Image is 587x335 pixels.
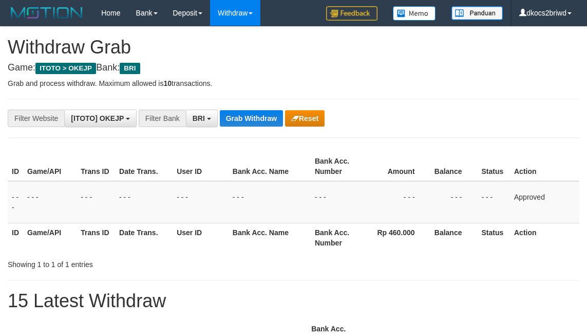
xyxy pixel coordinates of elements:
h4: Game: Bank: [8,63,579,73]
th: Game/API [23,152,77,181]
th: Status [477,152,510,181]
th: ID [8,152,23,181]
div: Filter Bank [139,110,186,127]
td: Approved [510,181,579,223]
td: - - - [311,181,368,223]
th: User ID [173,223,229,252]
th: ID [8,223,23,252]
td: - - - [173,181,229,223]
div: Filter Website [8,110,64,127]
img: MOTION_logo.png [8,5,86,21]
p: Grab and process withdraw. Maximum allowed is transactions. [8,78,579,89]
th: User ID [173,152,229,181]
th: Status [477,223,510,252]
span: [ITOTO] OKEJP [71,114,124,122]
th: Balance [430,152,478,181]
div: Showing 1 to 1 of 1 entries [8,255,237,270]
button: BRI [186,110,218,127]
th: Game/API [23,223,77,252]
th: Action [510,223,579,252]
img: Button%20Memo.svg [393,6,436,21]
strong: 10 [163,79,172,87]
th: Trans ID [77,152,115,181]
th: Bank Acc. Number [311,152,368,181]
td: - - - [229,181,311,223]
td: - - - [8,181,23,223]
th: Action [510,152,579,181]
img: panduan.png [451,6,503,20]
th: Date Trans. [115,223,173,252]
td: - - - [77,181,115,223]
button: Reset [285,110,325,127]
span: BRI [120,63,140,74]
th: Balance [430,223,478,252]
span: BRI [193,114,205,122]
h1: 15 Latest Withdraw [8,291,579,311]
th: Bank Acc. Number [311,223,368,252]
td: - - - [368,181,430,223]
td: - - - [430,181,478,223]
h1: Withdraw Grab [8,37,579,58]
button: Grab Withdraw [220,110,283,127]
img: Feedback.jpg [326,6,377,21]
th: Amount [368,152,430,181]
th: Rp 460.000 [368,223,430,252]
th: Bank Acc. Name [229,223,311,252]
button: [ITOTO] OKEJP [64,110,137,127]
th: Bank Acc. Name [229,152,311,181]
td: - - - [477,181,510,223]
th: Trans ID [77,223,115,252]
span: ITOTO > OKEJP [35,63,96,74]
td: - - - [115,181,173,223]
td: - - - [23,181,77,223]
th: Date Trans. [115,152,173,181]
